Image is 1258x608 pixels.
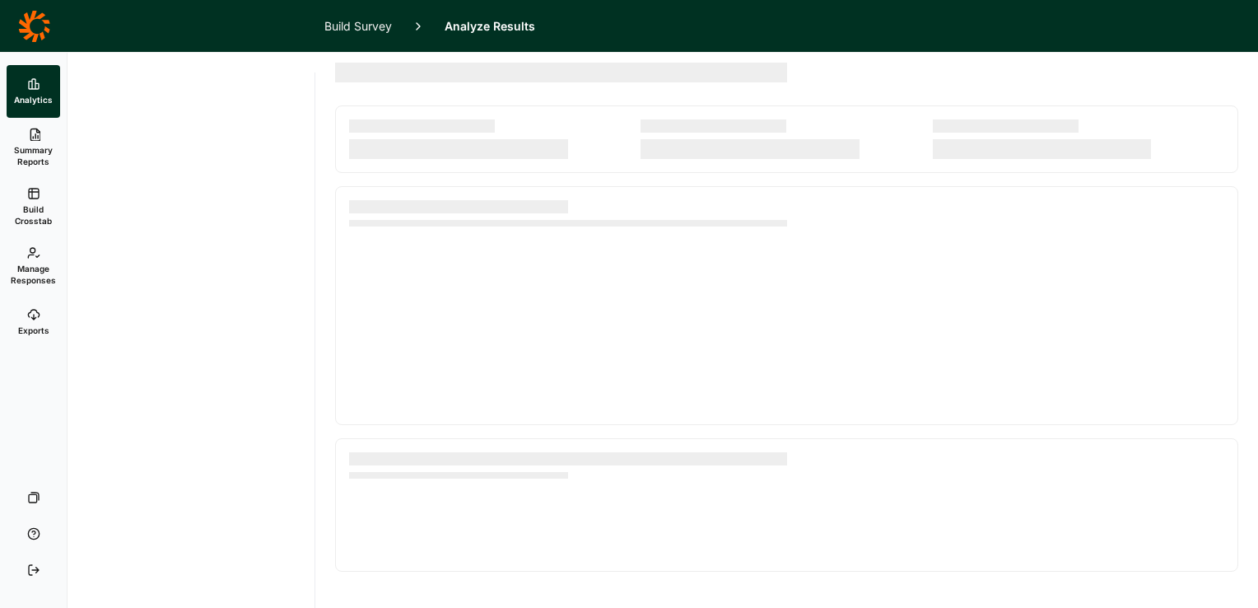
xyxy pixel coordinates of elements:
[14,94,53,105] span: Analytics
[7,118,60,177] a: Summary Reports
[7,296,60,348] a: Exports
[11,263,56,286] span: Manage Responses
[7,65,60,118] a: Analytics
[18,325,49,336] span: Exports
[7,177,60,236] a: Build Crosstab
[7,236,60,296] a: Manage Responses
[13,203,54,227] span: Build Crosstab
[13,144,54,167] span: Summary Reports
